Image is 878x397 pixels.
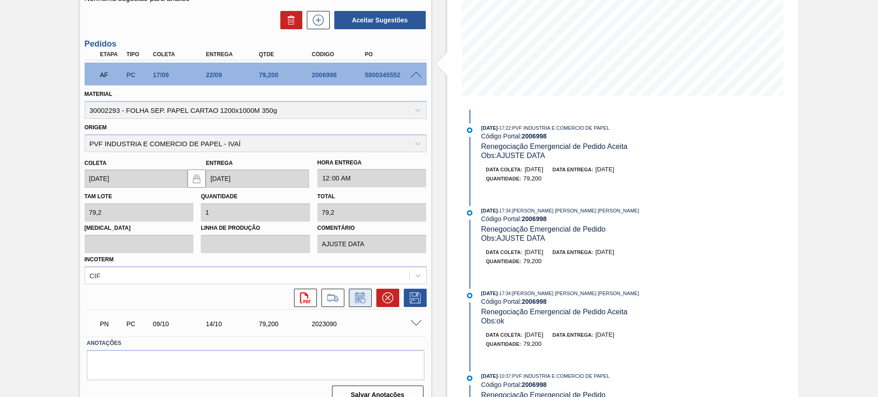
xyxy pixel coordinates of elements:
[467,376,472,381] img: atual
[511,125,610,131] span: : PVF INDUSTRIA E COMERCIO DE PAPEL
[85,169,188,188] input: dd/mm/yyyy
[498,126,511,131] span: - 17:22
[98,65,125,85] div: Aguardando Faturamento
[85,160,107,166] label: Coleta
[399,289,427,307] div: Salvar Pedido
[552,332,593,338] span: Data entrega:
[481,208,498,213] span: [DATE]
[98,314,125,334] div: Pedido em Negociação
[310,51,369,58] div: Código
[372,289,399,307] div: Cancelar pedido
[524,340,542,347] span: 79,200
[363,71,422,79] div: 5800345552
[511,291,639,296] span: : [PERSON_NAME] [PERSON_NAME] [PERSON_NAME]
[203,71,263,79] div: 22/09/2025
[481,225,605,233] span: Renegociação Emergencial de Pedido
[525,331,543,338] span: [DATE]
[98,51,125,58] div: Etapa
[481,381,698,388] div: Código Portal:
[524,175,542,182] span: 79,200
[467,293,472,298] img: atual
[522,215,547,222] strong: 2006998
[302,11,330,29] div: Nova sugestão
[191,173,202,184] img: locked
[522,298,547,305] strong: 2006998
[481,132,698,140] div: Código Portal:
[486,167,523,172] span: Data coleta:
[317,156,427,169] label: Hora Entrega
[481,308,627,316] span: Renegociação Emergencial de Pedido Aceita
[524,258,542,265] span: 79,200
[317,289,344,307] div: Ir para Composição de Carga
[317,222,427,235] label: Comentário
[100,320,123,328] p: PN
[330,10,427,30] div: Aceitar Sugestões
[85,193,112,200] label: Tam lote
[206,160,233,166] label: Entrega
[481,215,698,222] div: Código Portal:
[481,234,545,242] span: Obs: AJUSTE DATA
[525,249,543,255] span: [DATE]
[100,71,123,79] p: AF
[201,193,237,200] label: Quantidade
[511,373,610,379] span: : PVF INDUSTRIA E COMERCIO DE PAPEL
[481,125,498,131] span: [DATE]
[481,298,698,305] div: Código Portal:
[90,271,101,279] div: CIF
[310,71,369,79] div: 2006998
[481,373,498,379] span: [DATE]
[203,320,263,328] div: 14/10/2025
[85,39,427,49] h3: Pedidos
[486,176,521,181] span: Quantidade :
[486,341,521,347] span: Quantidade :
[498,291,511,296] span: - 17:34
[511,208,639,213] span: : [PERSON_NAME] [PERSON_NAME] [PERSON_NAME]
[552,167,593,172] span: Data entrega:
[257,71,316,79] div: 79,200
[85,124,107,131] label: Origem
[150,51,210,58] div: Coleta
[187,169,206,188] button: locked
[467,210,472,216] img: atual
[276,11,302,29] div: Excluir Sugestões
[206,169,309,188] input: dd/mm/yyyy
[498,208,511,213] span: - 17:34
[124,71,151,79] div: Pedido de Compra
[201,222,310,235] label: Linha de Produção
[363,51,422,58] div: PO
[310,320,369,328] div: 2023090
[85,256,114,263] label: Incoterm
[124,51,151,58] div: Tipo
[87,337,424,350] label: Anotações
[203,51,263,58] div: Entrega
[467,127,472,133] img: atual
[289,289,317,307] div: Abrir arquivo PDF
[481,143,627,150] span: Renegociação Emergencial de Pedido Aceita
[486,332,523,338] span: Data coleta:
[257,51,316,58] div: Qtde
[595,331,614,338] span: [DATE]
[486,259,521,264] span: Quantidade :
[85,222,194,235] label: [MEDICAL_DATA]
[150,320,210,328] div: 09/10/2025
[595,249,614,255] span: [DATE]
[481,152,545,159] span: Obs: AJUSTE DATA
[481,317,504,325] span: Obs: ok
[257,320,316,328] div: 79,200
[522,132,547,140] strong: 2006998
[481,291,498,296] span: [DATE]
[317,193,335,200] label: Total
[334,11,426,29] button: Aceitar Sugestões
[486,249,523,255] span: Data coleta:
[595,166,614,173] span: [DATE]
[552,249,593,255] span: Data entrega:
[150,71,210,79] div: 17/09/2025
[525,166,543,173] span: [DATE]
[124,320,151,328] div: Pedido de Compra
[85,91,112,97] label: Material
[498,374,511,379] span: - 10:37
[522,381,547,388] strong: 2006998
[344,289,372,307] div: Informar alteração no pedido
